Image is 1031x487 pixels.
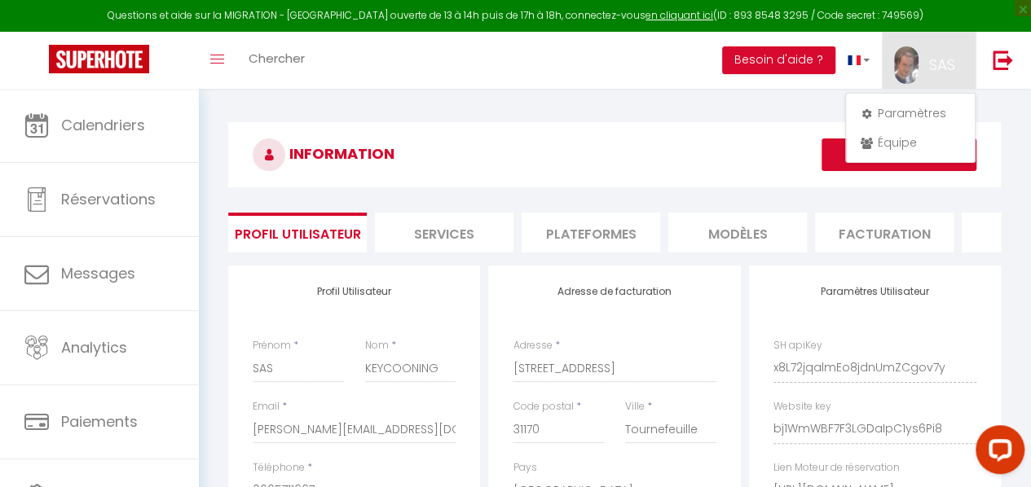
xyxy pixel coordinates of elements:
span: Chercher [249,50,305,67]
label: SH apiKey [773,338,822,353]
span: Paiements [61,411,138,432]
a: en cliquant ici [645,8,713,22]
label: Website key [773,399,831,415]
img: ... [894,46,919,84]
li: MODÈLES [668,213,807,252]
label: Nom [365,338,389,353]
li: Facturation [815,213,954,252]
a: Chercher [236,32,317,89]
a: ... SAS [882,32,976,89]
button: Enregistrer [822,138,976,171]
label: Ville [625,399,645,415]
h4: Paramètres Utilisateur [773,286,976,297]
span: Réservations [61,189,156,209]
a: Équipe [850,129,971,156]
a: Paramètres [850,99,971,127]
button: Besoin d'aide ? [722,46,835,74]
label: Pays [513,460,536,476]
img: Super Booking [49,45,149,73]
label: Adresse [513,338,552,353]
li: Profil Utilisateur [228,213,367,252]
iframe: LiveChat chat widget [963,419,1031,487]
li: Plateformes [522,213,660,252]
label: Email [253,399,280,415]
img: logout [993,50,1013,70]
label: Téléphone [253,460,305,476]
h4: Profil Utilisateur [253,286,456,297]
span: SAS [929,55,955,75]
label: Code postal [513,399,573,415]
h3: INFORMATION [228,122,1001,187]
label: Lien Moteur de réservation [773,460,900,476]
span: Calendriers [61,115,145,135]
li: Services [375,213,513,252]
span: Messages [61,263,135,283]
span: Analytics [61,337,127,358]
h4: Adresse de facturation [513,286,716,297]
label: Prénom [253,338,291,353]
